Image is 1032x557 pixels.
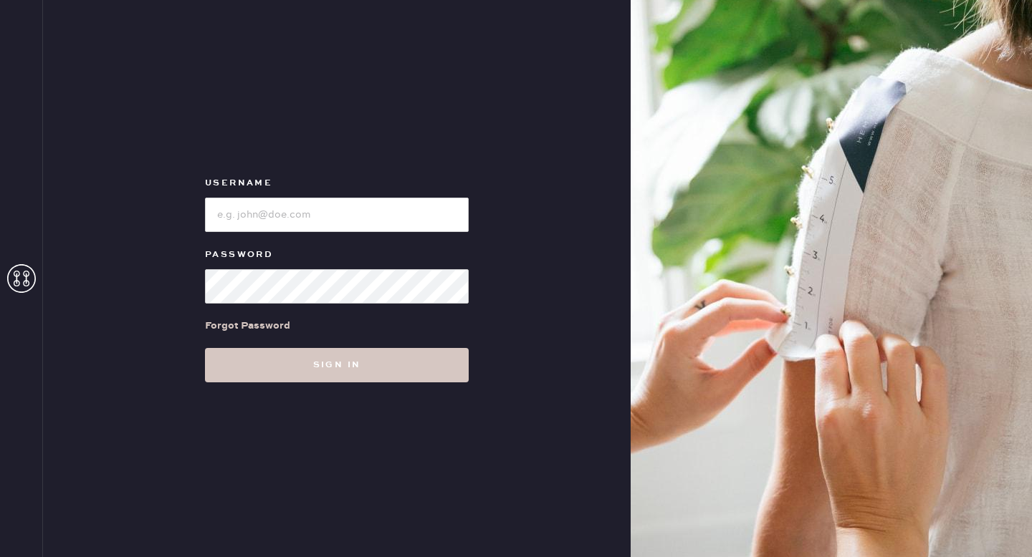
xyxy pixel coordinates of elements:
[205,304,290,348] a: Forgot Password
[205,348,469,382] button: Sign in
[205,175,469,192] label: Username
[205,198,469,232] input: e.g. john@doe.com
[205,318,290,334] div: Forgot Password
[205,246,469,263] label: Password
